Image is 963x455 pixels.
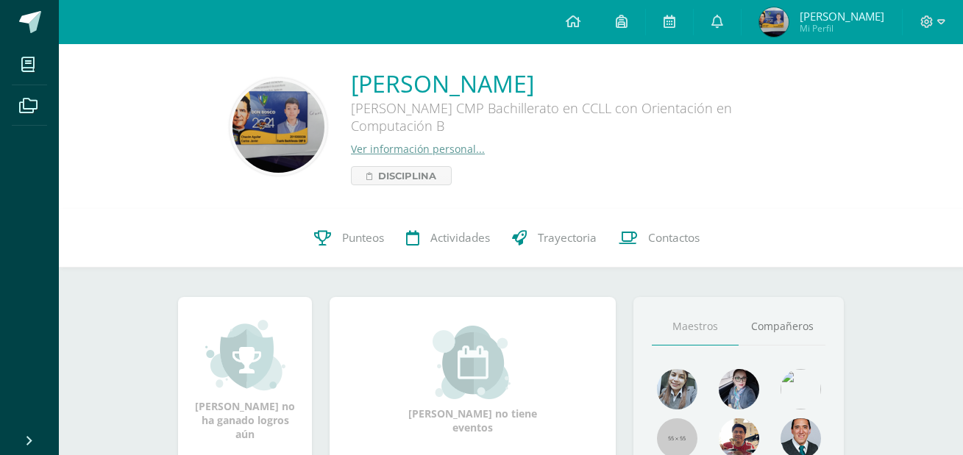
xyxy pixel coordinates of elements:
[193,318,297,441] div: [PERSON_NAME] no ha ganado logros aún
[433,326,513,399] img: event_small.png
[399,326,547,434] div: [PERSON_NAME] no tiene eventos
[205,318,285,392] img: achievement_small.png
[739,308,825,345] a: Compañeros
[800,9,884,24] span: [PERSON_NAME]
[781,369,821,409] img: c25c8a4a46aeab7e345bf0f34826bacf.png
[378,167,436,184] span: Disciplina
[652,308,739,345] a: Maestros
[538,230,597,246] span: Trayectoria
[501,209,608,268] a: Trayectoria
[395,209,501,268] a: Actividades
[430,230,490,246] span: Actividades
[800,22,884,35] span: Mi Perfil
[232,81,324,173] img: 22d87cd3cf8eeb869bde7684def5f144.png
[342,230,384,246] span: Punteos
[351,166,452,185] a: Disciplina
[719,369,759,409] img: b8baad08a0802a54ee139394226d2cf3.png
[351,99,792,142] div: [PERSON_NAME] CMP Bachillerato en CCLL con Orientación en Computación B
[351,68,792,99] a: [PERSON_NAME]
[657,369,697,409] img: 45bd7986b8947ad7e5894cbc9b781108.png
[303,209,395,268] a: Punteos
[608,209,711,268] a: Contactos
[759,7,789,37] img: 7fd2f5911be2e44435e5a07479c5e666.png
[648,230,700,246] span: Contactos
[351,142,485,156] a: Ver información personal...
